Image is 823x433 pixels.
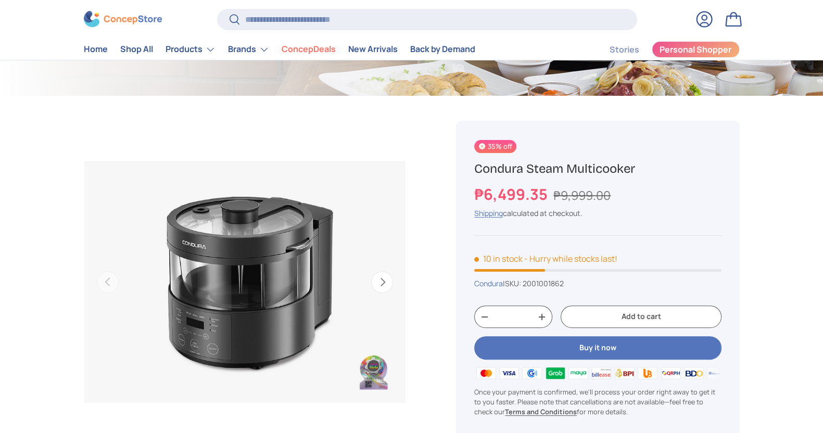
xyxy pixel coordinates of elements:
s: ₱9,999.00 [553,187,611,203]
img: ConcepStore [84,11,162,28]
span: 10 in stock [474,253,523,264]
a: Personal Shopper [652,41,740,58]
img: visa [498,365,521,380]
button: Buy it now [474,336,721,360]
a: Home [84,40,108,60]
img: maya [567,365,590,380]
img: grabpay [543,365,566,380]
img: gcash [521,365,543,380]
p: - Hurry while stocks last! [524,253,617,264]
span: SKU: [505,278,521,288]
a: Condura [474,278,503,288]
a: Terms and Conditions [505,407,577,416]
span: Personal Shopper [660,46,731,54]
img: bdo [682,365,705,380]
nav: Secondary [585,39,740,60]
img: qrph [659,365,682,380]
span: | [503,278,564,288]
a: ConcepDeals [282,40,336,60]
summary: Products [159,39,222,60]
button: Add to cart [561,305,721,328]
img: billease [590,365,613,380]
span: 2001001862 [523,278,564,288]
nav: Primary [84,39,475,60]
img: metrobank [705,365,728,380]
a: Shipping [474,208,503,218]
strong: ₱6,499.35 [474,184,550,205]
img: master [474,365,497,380]
img: ubp [636,365,659,380]
span: 35% off [474,140,516,153]
summary: Brands [222,39,275,60]
img: bpi [613,365,636,380]
p: Once your payment is confirmed, we'll process your order right away to get it to you faster. Plea... [474,387,721,417]
a: New Arrivals [348,40,398,60]
a: Stories [610,40,639,60]
h1: Condura Steam Multicooker [474,161,721,177]
a: Shop All [120,40,153,60]
div: calculated at checkout. [474,208,721,219]
a: Back by Demand [410,40,475,60]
